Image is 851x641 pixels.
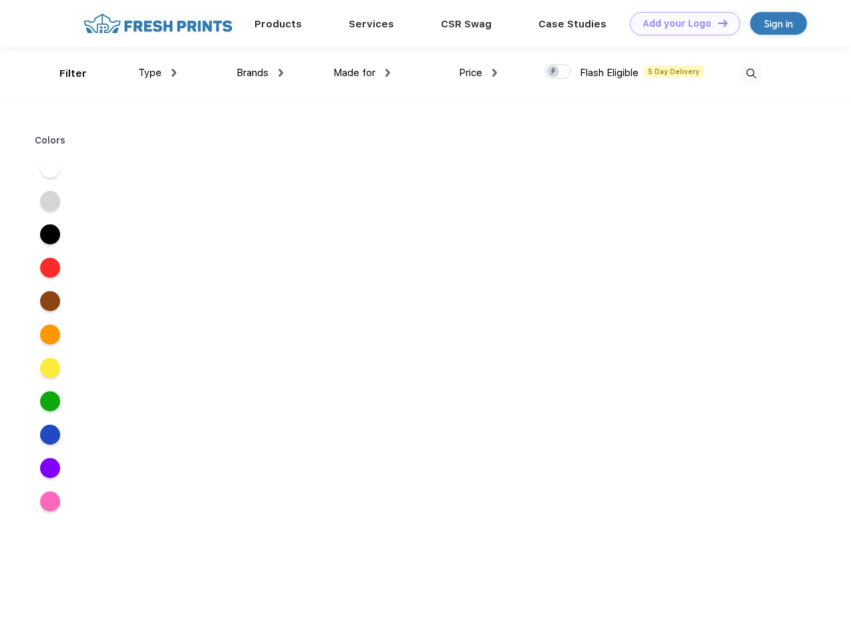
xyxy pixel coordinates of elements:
span: Made for [333,67,375,79]
span: Flash Eligible [580,67,639,79]
span: Type [138,67,162,79]
img: dropdown.png [279,69,283,77]
img: dropdown.png [492,69,497,77]
div: Filter [59,66,87,81]
img: dropdown.png [172,69,176,77]
a: Products [254,18,302,30]
img: dropdown.png [385,69,390,77]
a: Sign in [750,12,807,35]
div: Sign in [764,16,793,31]
img: fo%20logo%202.webp [79,12,236,35]
img: desktop_search.svg [740,63,762,85]
span: 5 Day Delivery [644,65,703,77]
div: Colors [25,134,76,148]
div: Add your Logo [643,18,711,29]
img: DT [718,19,727,27]
span: Price [459,67,482,79]
span: Brands [236,67,269,79]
